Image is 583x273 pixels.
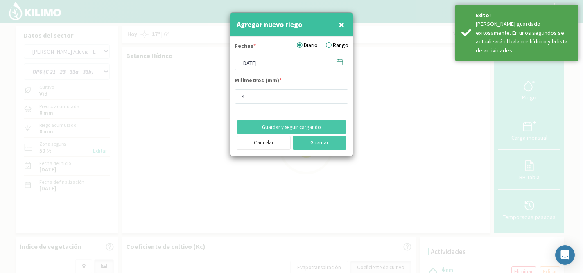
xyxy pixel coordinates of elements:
button: Cancelar [237,136,291,150]
label: Milímetros (mm) [235,76,282,87]
div: Open Intercom Messenger [555,245,575,265]
label: Fechas [235,42,256,52]
div: Exito! [476,11,572,20]
button: Close [337,16,346,33]
label: Diario [297,41,318,50]
button: Guardar [293,136,347,150]
div: Riego guardado exitosamente. En unos segundos se actualizará el balance hídrico y la lista de act... [476,20,572,55]
button: Guardar y seguir cargando [237,120,346,134]
label: Rango [326,41,348,50]
span: × [339,18,344,31]
h4: Agregar nuevo riego [237,19,302,30]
